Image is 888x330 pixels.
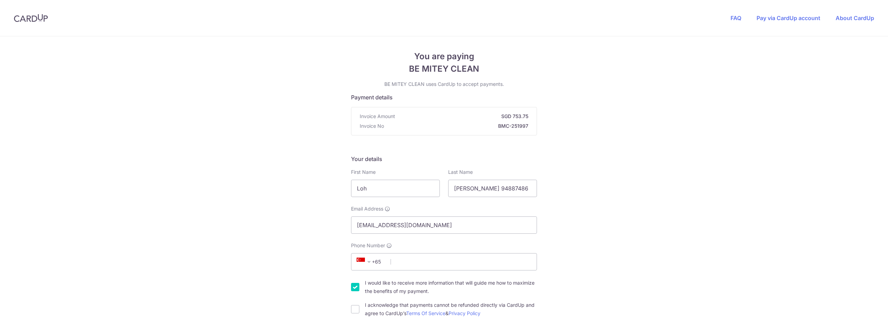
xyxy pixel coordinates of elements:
h5: Payment details [351,93,537,101]
a: About CardUp [836,15,874,21]
a: Privacy Policy [449,310,480,316]
span: You are paying [351,50,537,63]
a: Terms Of Service [406,310,445,316]
span: Invoice No [360,123,384,130]
label: I would like to receive more information that will guide me how to maximize the benefits of my pa... [365,279,537,295]
a: FAQ [731,15,741,21]
label: I acknowledge that payments cannot be refunded directly via CardUp and agree to CardUp’s & [365,301,537,318]
span: +65 [355,258,386,266]
h5: Your details [351,155,537,163]
label: Last Name [448,169,473,176]
input: Email address [351,216,537,234]
label: First Name [351,169,376,176]
span: BE MITEY CLEAN [351,63,537,75]
span: Invoice Amount [360,113,395,120]
input: First name [351,180,440,197]
strong: BMC-251997 [387,123,528,130]
a: Pay via CardUp account [757,15,820,21]
span: Phone Number [351,242,385,249]
img: CardUp [14,14,48,22]
span: +65 [357,258,373,266]
span: Email Address [351,205,383,212]
p: BE MITEY CLEAN uses CardUp to accept payments. [351,81,537,88]
strong: SGD 753.75 [398,113,528,120]
input: Last name [448,180,537,197]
